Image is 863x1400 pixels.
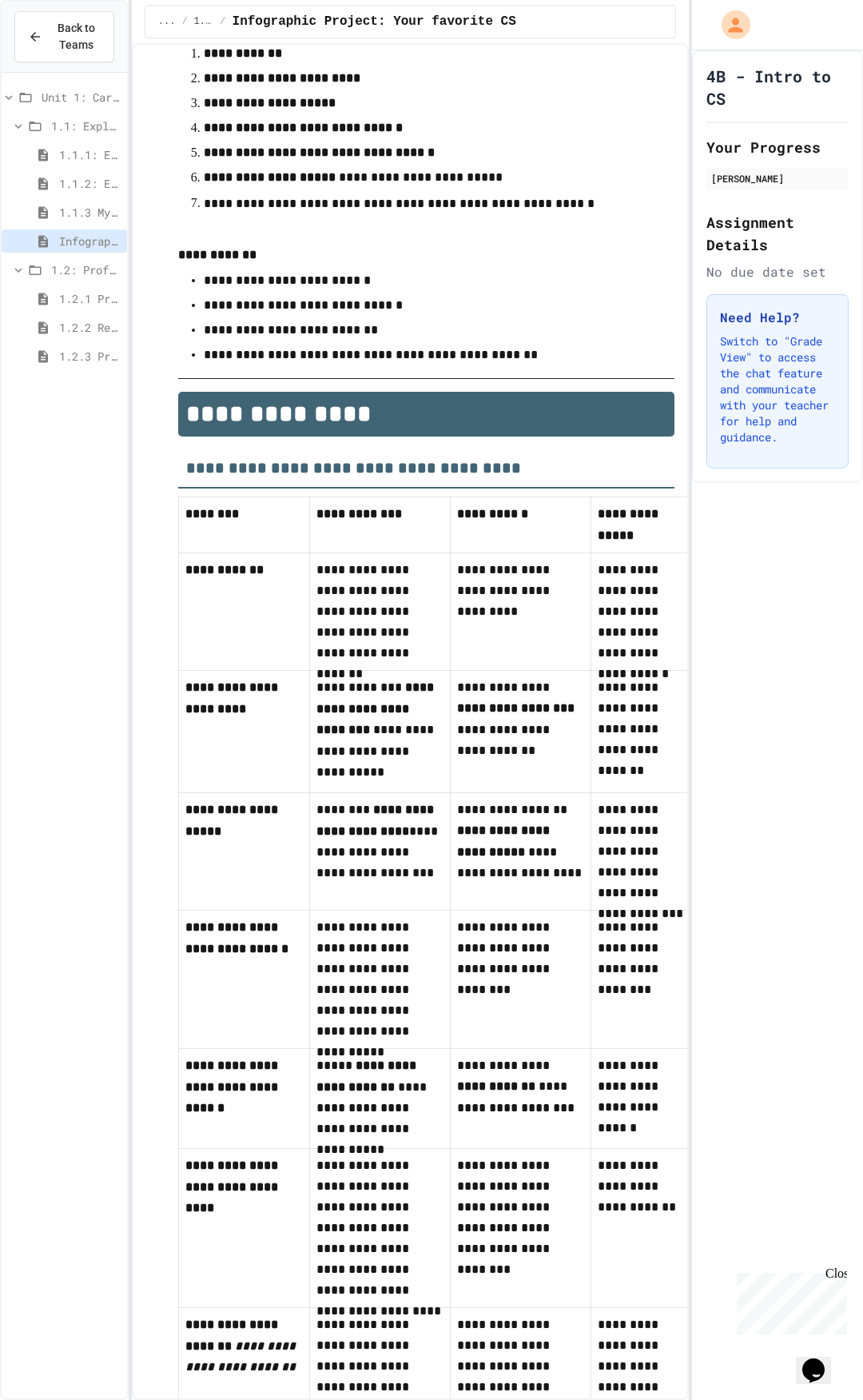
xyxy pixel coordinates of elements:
[59,319,121,336] span: 1.2.2 Review - Professional Communication
[181,15,187,28] span: /
[59,204,121,221] span: 1.1.3 My Top 3 CS Careers!
[158,15,176,28] span: ...
[706,262,849,281] div: No due date set
[14,11,114,62] button: Back to Teams
[59,146,121,163] span: 1.1.1: Exploring CS Careers
[706,136,849,158] h2: Your Progress
[42,89,121,106] span: Unit 1: Careers & Professionalism
[720,308,835,327] h3: Need Help?
[705,6,754,43] div: My Account
[706,211,849,256] h2: Assignment Details
[720,333,835,445] p: Switch to "Grade View" to access the chat feature and communicate with your teacher for help and ...
[220,15,225,28] span: /
[51,118,121,134] span: 1.1: Exploring CS Careers
[52,20,101,54] span: Back to Teams
[59,290,121,307] span: 1.2.1 Professional Communication
[194,15,214,28] span: 1.1: Exploring CS Careers
[59,175,121,192] span: 1.1.2: Exploring CS Careers - Review
[59,233,121,249] span: Infographic Project: Your favorite CS
[796,1336,847,1384] iframe: chat widget
[6,6,110,102] div: Chat with us now!Close
[711,171,844,185] div: [PERSON_NAME]
[51,261,121,278] span: 1.2: Professional Communication
[706,65,849,110] h1: 4B - Intro to CS
[59,348,121,365] span: 1.2.3 Professional Communication Challenge
[730,1266,847,1334] iframe: chat widget
[233,12,516,31] span: Infographic Project: Your favorite CS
